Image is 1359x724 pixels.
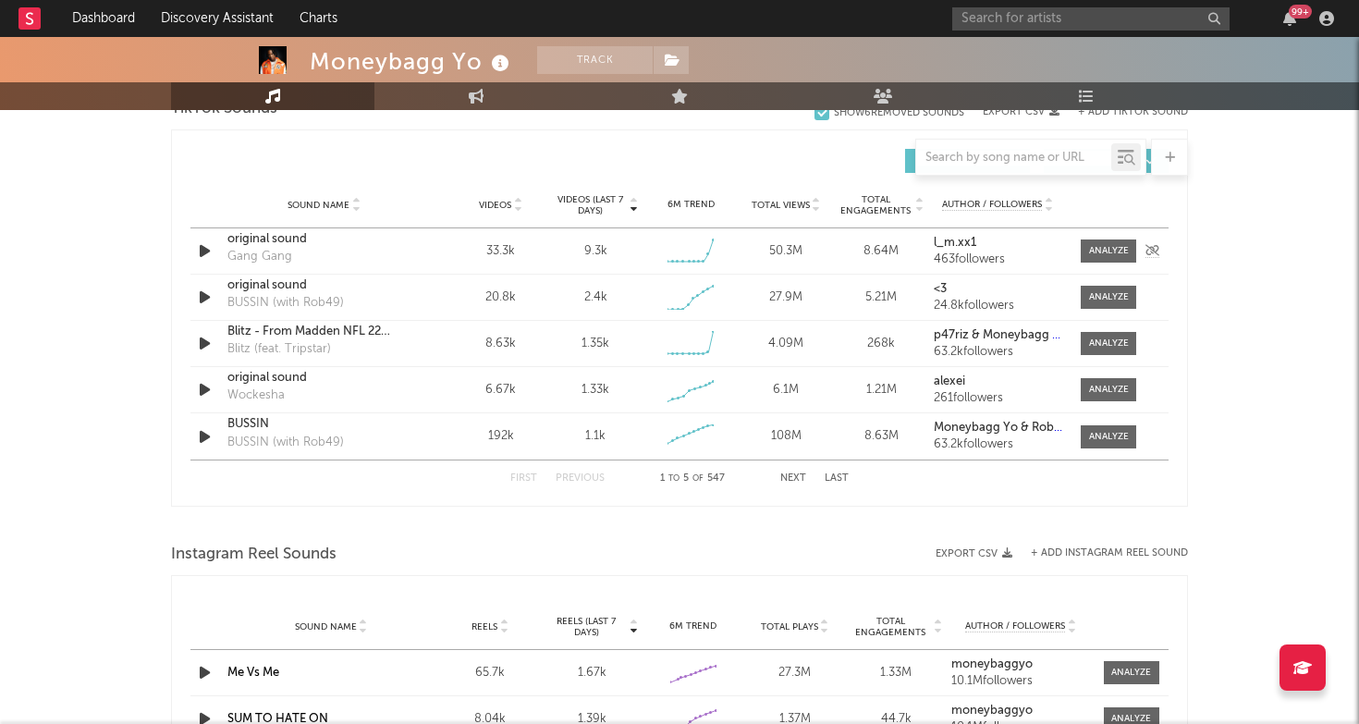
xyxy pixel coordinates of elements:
a: moneybaggyo [951,658,1090,671]
div: 4.09M [743,335,829,353]
div: 1.21M [839,381,924,399]
a: l_m.xx1 [934,237,1062,250]
div: 1.33M [851,664,943,682]
div: 2.4k [584,288,607,307]
div: 50.3M [743,242,829,261]
div: 99 + [1289,5,1312,18]
button: Track [537,46,653,74]
span: Videos (last 7 days) [553,194,628,216]
strong: moneybaggyo [951,658,1033,670]
div: 33.3k [458,242,544,261]
span: Total Engagements [851,616,932,638]
span: Reels [471,621,497,632]
strong: alexei [934,375,965,387]
a: Blitz - From Madden NFL 22 Soundtrack [227,323,421,341]
a: alexei [934,375,1062,388]
button: Previous [556,473,605,484]
span: Author / Followers [965,620,1065,632]
a: original sound [227,369,421,387]
div: 8.63M [839,427,924,446]
div: Wockesha [227,387,285,405]
span: Sound Name [295,621,357,632]
div: 1.35k [582,335,609,353]
a: BUSSIN [227,415,421,434]
div: + Add Instagram Reel Sound [1012,548,1188,558]
span: Total Views [752,200,810,211]
div: Gang Gang [227,248,292,266]
div: 65.7k [444,664,536,682]
strong: <3 [934,283,947,295]
div: BUSSIN (with Rob49) [227,294,344,313]
div: 6M Trend [647,620,740,633]
span: Instagram Reel Sounds [171,544,337,566]
a: Moneybagg Yo & Rob49up [934,422,1062,435]
span: Total Engagements [839,194,913,216]
button: + Add Instagram Reel Sound [1031,548,1188,558]
span: Sound Name [288,200,349,211]
a: Me Vs Me [227,667,279,679]
div: 5.21M [839,288,924,307]
div: 8.63k [458,335,544,353]
div: Moneybagg Yo [310,46,514,77]
span: Author / Followers [942,199,1042,211]
div: 108M [743,427,829,446]
div: 63.2k followers [934,438,1062,451]
button: First [510,473,537,484]
div: 1 5 547 [642,468,743,490]
a: moneybaggyo [951,705,1090,718]
span: Total Plays [761,621,818,632]
a: p47riz & Moneybagg Yo [934,329,1062,342]
button: Next [780,473,806,484]
div: 27.9M [743,288,829,307]
div: 463 followers [934,253,1062,266]
strong: Moneybagg Yo & Rob49up [934,422,1084,434]
button: + Add TikTok Sound [1059,107,1188,117]
div: 192k [458,427,544,446]
div: 24.8k followers [934,300,1062,313]
span: Reels (last 7 days) [545,616,627,638]
span: Videos [479,200,511,211]
div: BUSSIN (with Rob49) [227,434,344,452]
input: Search for artists [952,7,1230,31]
div: 8.64M [839,242,924,261]
button: Export CSV [983,106,1059,117]
div: 6.1M [743,381,829,399]
span: to [668,474,679,483]
button: Last [825,473,849,484]
button: Export CSV [936,548,1012,559]
button: + Add TikTok Sound [1078,107,1188,117]
div: 1.1k [585,427,606,446]
button: 99+ [1283,11,1296,26]
div: 10.1M followers [951,675,1090,688]
div: 1.67k [545,664,638,682]
div: Show 6 Removed Sounds [834,107,964,119]
div: 1.33k [582,381,609,399]
div: Blitz (feat. Tripstar) [227,340,331,359]
div: 63.2k followers [934,346,1062,359]
strong: moneybaggyo [951,705,1033,717]
div: 6M Trend [648,198,734,212]
a: original sound [227,276,421,295]
div: 261 followers [934,392,1062,405]
div: 6.67k [458,381,544,399]
a: <3 [934,283,1062,296]
strong: l_m.xx1 [934,237,976,249]
div: 9.3k [584,242,607,261]
a: original sound [227,230,421,249]
input: Search by song name or URL [916,151,1111,166]
div: 268k [839,335,924,353]
div: 27.3M [749,664,841,682]
strong: p47riz & Moneybagg Yo [934,329,1067,341]
div: 20.8k [458,288,544,307]
span: of [692,474,704,483]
